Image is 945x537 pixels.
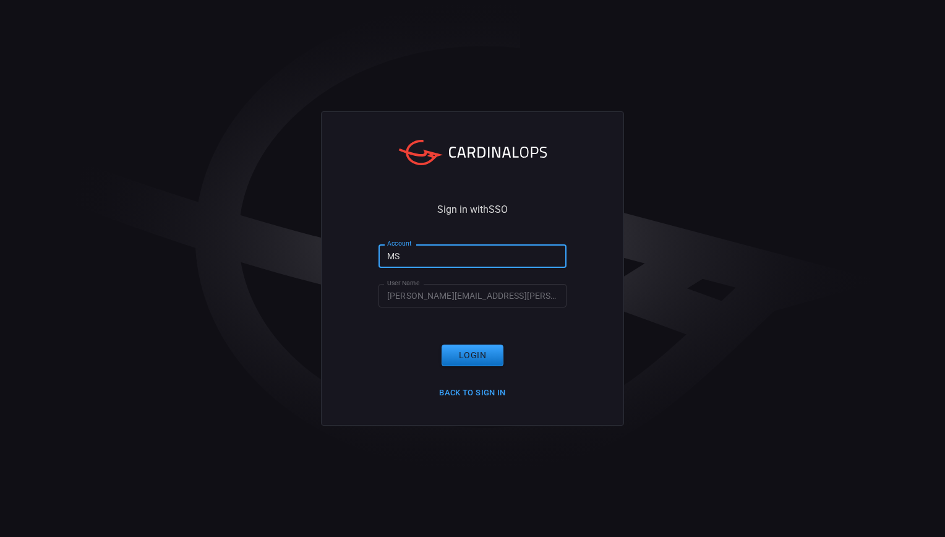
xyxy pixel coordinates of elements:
[378,284,567,307] input: Type your user name
[432,384,513,403] button: Back to Sign in
[387,278,419,288] label: User Name
[437,205,508,215] span: Sign in with SSO
[378,244,567,267] input: Type your account
[442,345,503,366] button: Login
[387,239,412,248] label: Account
